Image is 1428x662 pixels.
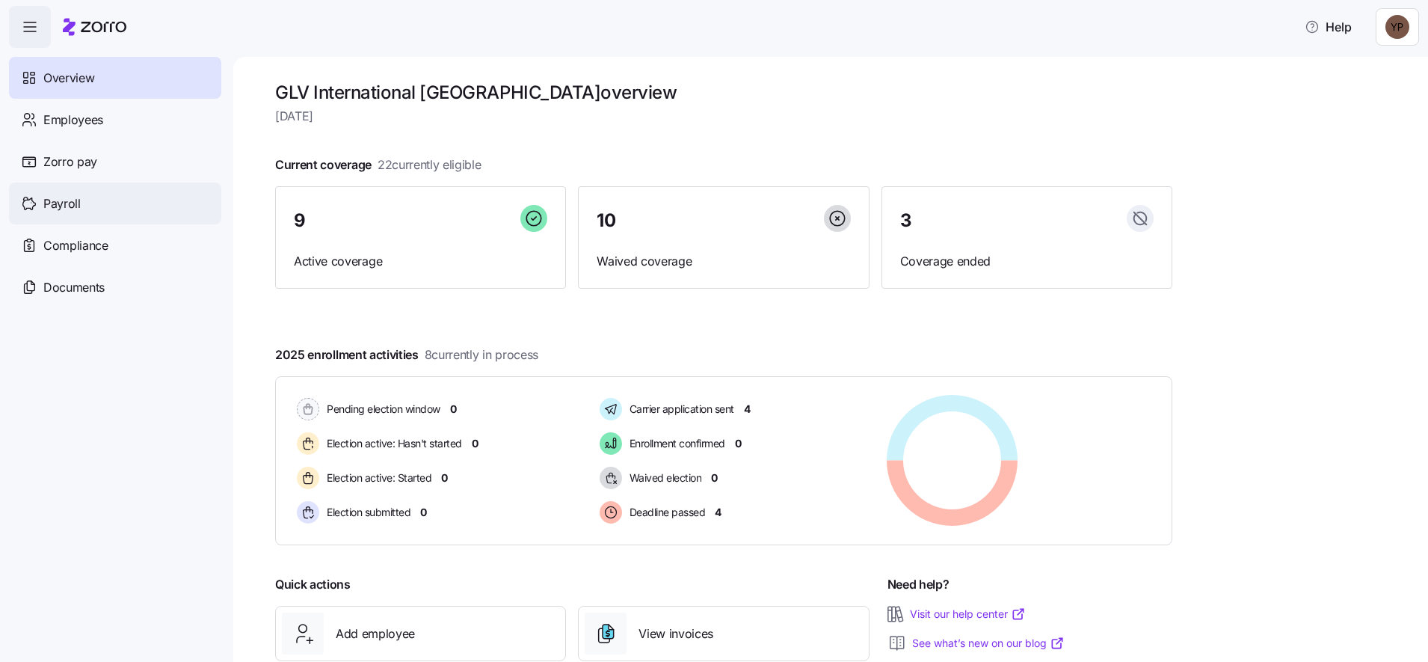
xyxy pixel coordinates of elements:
span: Election active: Hasn't started [322,436,462,451]
span: 0 [472,436,478,451]
span: 0 [735,436,742,451]
span: Election active: Started [322,471,431,485]
span: 0 [450,402,457,417]
span: Waived coverage [597,252,850,271]
span: Help [1305,18,1352,36]
span: Add employee [336,625,415,643]
span: 0 [711,471,718,485]
span: 0 [441,471,448,485]
span: Active coverage [294,252,547,271]
span: 0 [420,505,427,520]
span: 4 [715,505,721,520]
h1: GLV International [GEOGRAPHIC_DATA] overview [275,81,1172,104]
span: Enrollment confirmed [625,436,725,451]
span: Election submitted [322,505,410,520]
span: 8 currently in process [425,346,538,364]
a: Employees [9,99,221,141]
span: View invoices [638,625,713,643]
span: Documents [43,278,105,297]
span: Employees [43,111,103,129]
span: Compliance [43,236,108,255]
a: Compliance [9,224,221,266]
span: Zorro pay [43,153,97,171]
img: 1a8d1e34e8936ee5f73660366535aa3c [1385,15,1409,39]
span: Pending election window [322,402,440,417]
span: 22 currently eligible [378,156,481,174]
span: [DATE] [275,107,1172,126]
span: 10 [597,212,615,230]
span: Waived election [625,471,702,485]
span: Need help? [887,575,950,594]
span: Quick actions [275,575,351,594]
span: 4 [744,402,751,417]
span: 9 [294,212,306,230]
a: See what’s new on our blog [912,636,1065,651]
span: Coverage ended [900,252,1154,271]
span: Carrier application sent [625,402,734,417]
a: Documents [9,266,221,308]
span: Payroll [43,194,81,213]
span: Overview [43,69,94,88]
a: Zorro pay [9,141,221,183]
button: Help [1293,12,1364,42]
a: Overview [9,57,221,99]
span: 3 [900,212,912,230]
span: 2025 enrollment activities [275,346,538,364]
a: Payroll [9,183,221,224]
a: Visit our help center [910,607,1026,622]
span: Deadline passed [625,505,706,520]
span: Current coverage [275,156,481,174]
